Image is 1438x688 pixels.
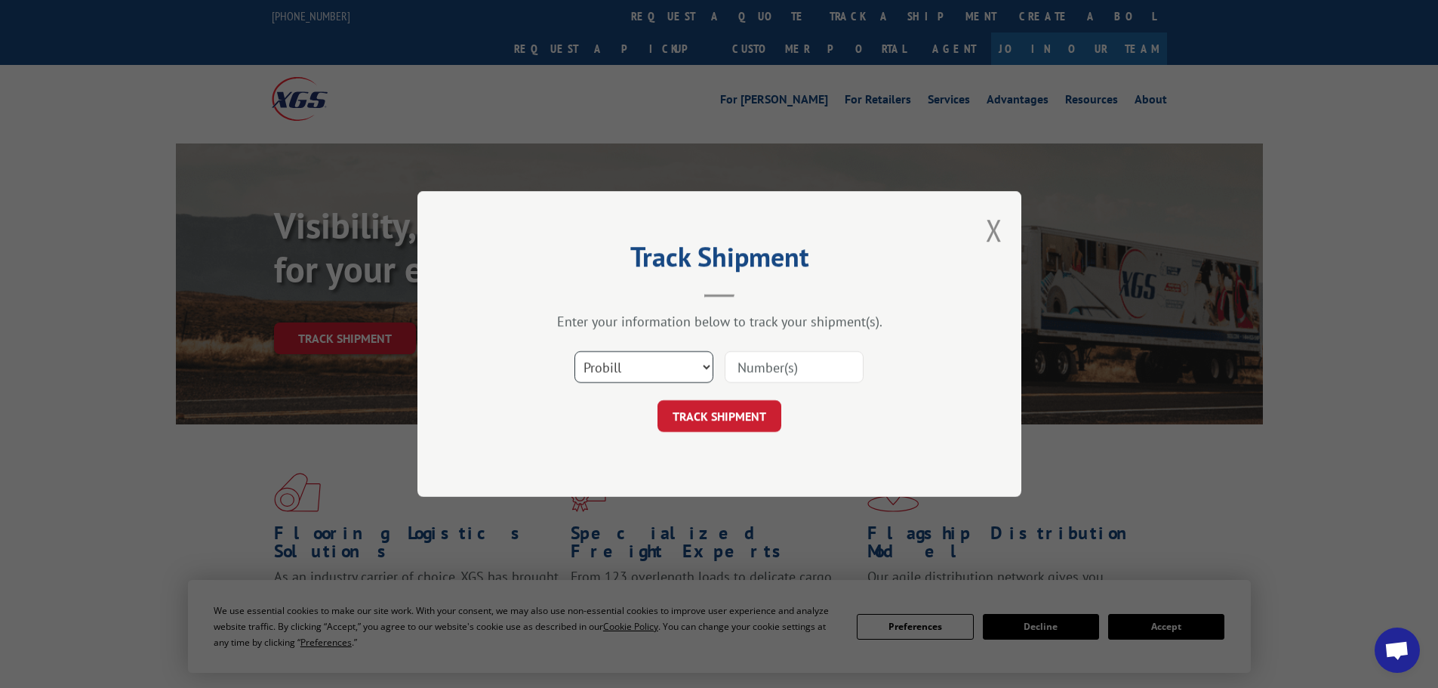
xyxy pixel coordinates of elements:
[725,351,864,383] input: Number(s)
[986,210,1002,250] button: Close modal
[1375,628,1420,673] div: Open chat
[493,313,946,330] div: Enter your information below to track your shipment(s).
[657,400,781,432] button: TRACK SHIPMENT
[493,246,946,275] h2: Track Shipment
